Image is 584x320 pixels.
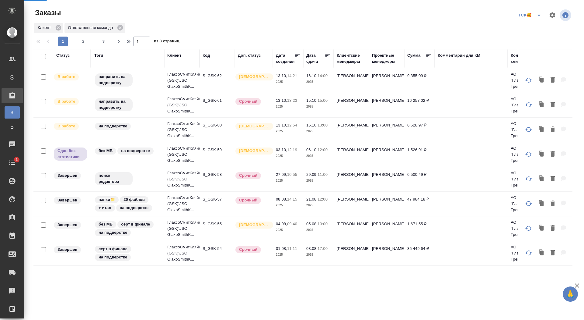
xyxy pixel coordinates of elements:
p: 13.10, [276,73,287,78]
button: Обновить [521,98,536,112]
span: Настроить таблицу [545,8,560,23]
span: из 3 страниц [154,37,179,46]
td: [PERSON_NAME] [369,144,404,165]
div: Выставляется автоматически, если на указанный объем услуг необходимо больше времени в стандартном... [235,172,270,180]
td: 6 500,49 ₽ [404,169,435,190]
p: [DEMOGRAPHIC_DATA] [239,123,269,129]
p: Срочный [239,197,257,203]
p: 12:00 [318,148,328,152]
p: АО "ГлаксоСмитКляйн Трейдинг" [511,121,540,139]
p: на подверстке [99,229,127,236]
p: 08.08, [276,197,287,201]
button: Клонировать [536,148,547,161]
button: Клонировать [536,197,547,210]
td: [PERSON_NAME] [334,218,369,239]
a: 1 [2,155,23,170]
button: Обновить [521,246,536,260]
td: 16 257,02 ₽ [404,94,435,116]
div: Тэги [94,52,103,59]
p: ГлаксоСмитКляйн (GSK)\JSC GlaxoSmithK... [167,170,196,188]
button: Клонировать [536,99,547,111]
div: Выставляет КМ при направлении счета или после выполнения всех работ/сдачи заказа клиенту. Окончат... [53,246,88,254]
div: Контрагент клиента [511,52,540,65]
p: S_GSK-57 [203,196,232,202]
p: 2025 [306,252,331,258]
p: S_GSK-54 [203,246,232,252]
span: Заказы [33,8,61,18]
td: [PERSON_NAME] [369,119,404,140]
p: 14:00 [318,73,328,78]
p: серт в финале [121,221,150,227]
p: [DEMOGRAPHIC_DATA] [239,74,269,80]
p: АО "ГлаксоСмитКляйн Трейдинг" [511,96,540,114]
td: [PERSON_NAME] [369,169,404,190]
div: Выставляется автоматически, если на указанный объем услуг необходимо больше времени в стандартном... [235,196,270,204]
p: [DEMOGRAPHIC_DATA] [239,148,269,154]
button: Удалить [547,123,558,136]
span: В [8,109,17,116]
div: Выставляет КМ при направлении счета или после выполнения всех работ/сдачи заказа клиенту. Окончат... [53,172,88,180]
p: 16.10, [306,73,318,78]
div: Выставляет КМ при направлении счета или после выполнения всех работ/сдачи заказа клиенту. Окончат... [53,221,88,229]
p: 2025 [276,252,300,258]
div: Выставляет ПМ после принятия заказа от КМа [53,73,88,81]
span: 3 [99,38,109,44]
p: 27.09, [276,172,287,177]
p: 11:11 [287,246,297,251]
p: направить на подверстку [99,98,129,111]
p: 01.08, [276,246,287,251]
div: без МВ, на подверстке [94,147,161,155]
button: Клонировать [536,247,547,259]
p: поиск редактора [99,172,129,185]
p: 06.10, [306,148,318,152]
span: 1 [12,157,21,163]
p: S_GSK-62 [203,73,232,79]
p: ГлаксоСмитКляйн (GSK)\JSC GlaxoSmithK... [167,219,196,238]
button: Удалить [547,173,558,185]
p: Срочный [239,98,257,105]
span: 🙏 [565,288,575,300]
button: Обновить [521,147,536,162]
div: Выставляется автоматически для первых 3 заказов нового контактного лица. Особое внимание [235,122,270,130]
p: 2025 [306,202,331,208]
div: Дата сдачи [306,52,325,65]
p: 2025 [276,128,300,134]
div: Клиентские менеджеры [337,52,366,65]
p: Завершен [57,222,77,228]
p: 12:54 [287,123,297,127]
p: Завершен [57,172,77,179]
p: 13:00 [318,123,328,127]
td: [PERSON_NAME] [334,193,369,215]
button: Удалить [547,247,558,259]
div: Проектные менеджеры [372,52,401,65]
button: Клонировать [536,173,547,185]
td: 1 671,55 ₽ [404,218,435,239]
p: 12:19 [287,148,297,152]
p: без МВ [99,148,113,154]
p: 10:00 [318,222,328,226]
td: 47 984,18 ₽ [404,193,435,215]
p: 2025 [276,178,300,184]
div: Выставляется автоматически для первых 3 заказов нового контактного лица. Особое внимание [235,221,270,229]
p: 20 файлов [123,197,145,203]
td: [PERSON_NAME] [369,94,404,116]
p: 2025 [306,79,331,85]
td: 14 125,23 ₽ [404,267,435,289]
p: 13:23 [287,98,297,103]
p: 15.10, [306,98,318,103]
td: [PERSON_NAME] [369,70,404,91]
div: Выставляется автоматически для первых 3 заказов нового контактного лица. Особое внимание [235,147,270,155]
div: Выставляется автоматически, если на указанный объем услуг необходимо больше времени в стандартном... [235,246,270,254]
button: 2 [78,37,88,46]
p: ГлаксоСмитКляйн (GSK)\JSC GlaxoSmithK... [167,71,196,90]
button: 3 [99,37,109,46]
td: [PERSON_NAME] Валентина [369,267,404,289]
p: ГлаксоСмитКляйн (GSK)\JSC GlaxoSmithK... [167,96,196,114]
p: 14:15 [287,197,297,201]
div: Статус [56,52,70,59]
p: АО "ГлаксоСмитКляйн Трейдинг" [511,170,540,188]
p: Срочный [239,247,257,253]
button: Обновить [521,122,536,137]
p: S_GSK-58 [203,172,232,178]
p: В работе [57,74,75,80]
